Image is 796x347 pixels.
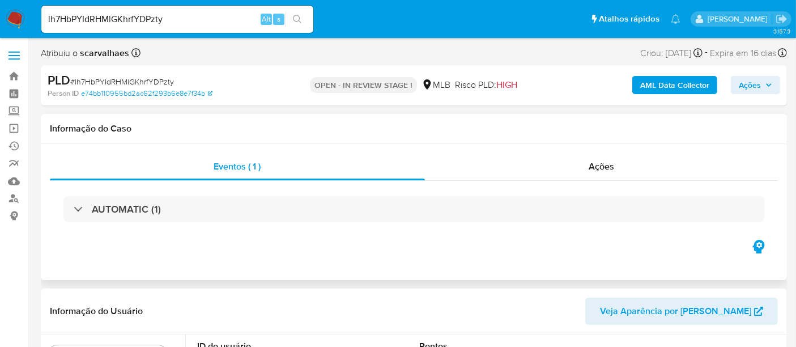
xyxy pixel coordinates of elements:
[585,298,778,325] button: Veja Aparência por [PERSON_NAME]
[632,76,717,94] button: AML Data Collector
[422,79,450,91] div: MLB
[640,45,703,61] div: Criou: [DATE]
[70,76,174,87] span: # lh7HbPYIdRHMlGKhrfYDPzty
[78,46,129,60] b: scarvalhaes
[599,13,659,25] span: Atalhos rápidos
[63,196,764,222] div: AUTOMATIC (1)
[776,13,788,25] a: Sair
[92,203,161,215] h3: AUTOMATIC (1)
[589,160,614,173] span: Ações
[708,14,772,24] p: erico.trevizan@mercadopago.com.br
[705,45,708,61] span: -
[81,88,212,99] a: e74bb110955bd2ac62f293b6e8e7f34b
[50,306,143,317] h1: Informação do Usuário
[41,12,313,27] input: Pesquise usuários ou casos...
[739,76,761,94] span: Ações
[286,11,309,27] button: search-icon
[455,79,517,91] span: Risco PLD:
[214,160,261,173] span: Eventos ( 1 )
[41,47,129,60] span: Atribuiu o
[600,298,751,325] span: Veja Aparência por [PERSON_NAME]
[671,14,680,24] a: Notificações
[496,78,517,91] span: HIGH
[731,76,780,94] button: Ações
[50,123,778,134] h1: Informação do Caso
[277,14,280,24] span: s
[310,77,417,93] p: OPEN - IN REVIEW STAGE I
[640,76,709,94] b: AML Data Collector
[262,14,271,24] span: Alt
[48,88,79,99] b: Person ID
[710,47,776,60] span: Expira em 16 dias
[48,71,70,89] b: PLD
